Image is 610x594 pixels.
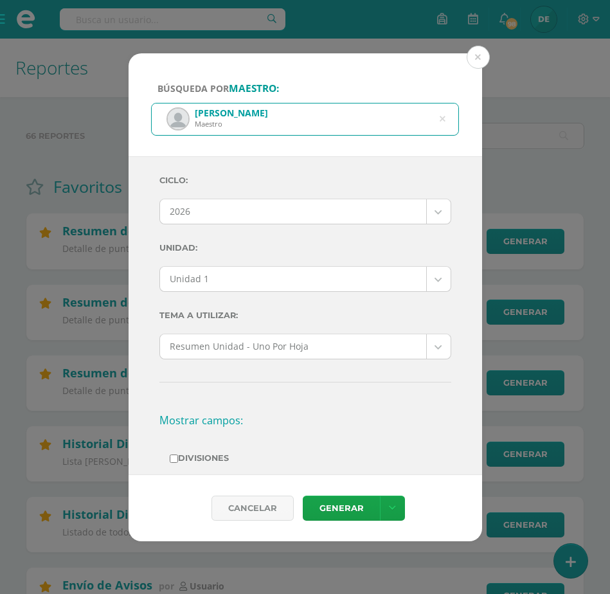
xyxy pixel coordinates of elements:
h3: Mostrar campos: [159,408,451,434]
div: Cancelar [211,496,294,521]
input: ej. Nicholas Alekzander, etc. [152,104,459,135]
button: Close (Esc) [467,46,490,69]
div: [PERSON_NAME] [195,107,268,119]
span: 2026 [170,199,417,224]
span: Unidad 1 [170,267,417,291]
a: 2026 [160,199,451,224]
strong: maestro: [229,82,279,95]
a: Unidad 1 [160,267,451,291]
span: Resumen Unidad - Uno Por Hoja [170,334,417,359]
input: Divisiones [170,455,178,463]
div: Maestro [195,119,268,129]
label: Tema a Utilizar: [159,302,451,328]
label: Ciclo: [159,167,451,194]
a: Generar [303,496,380,521]
a: Resumen Unidad - Uno Por Hoja [160,334,451,359]
label: Divisiones [170,449,441,467]
label: Unidad: [159,235,451,261]
img: e1ecaa63abbcd92f15e98e258f47b918.png [168,109,188,129]
span: Búsqueda por [157,82,279,94]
